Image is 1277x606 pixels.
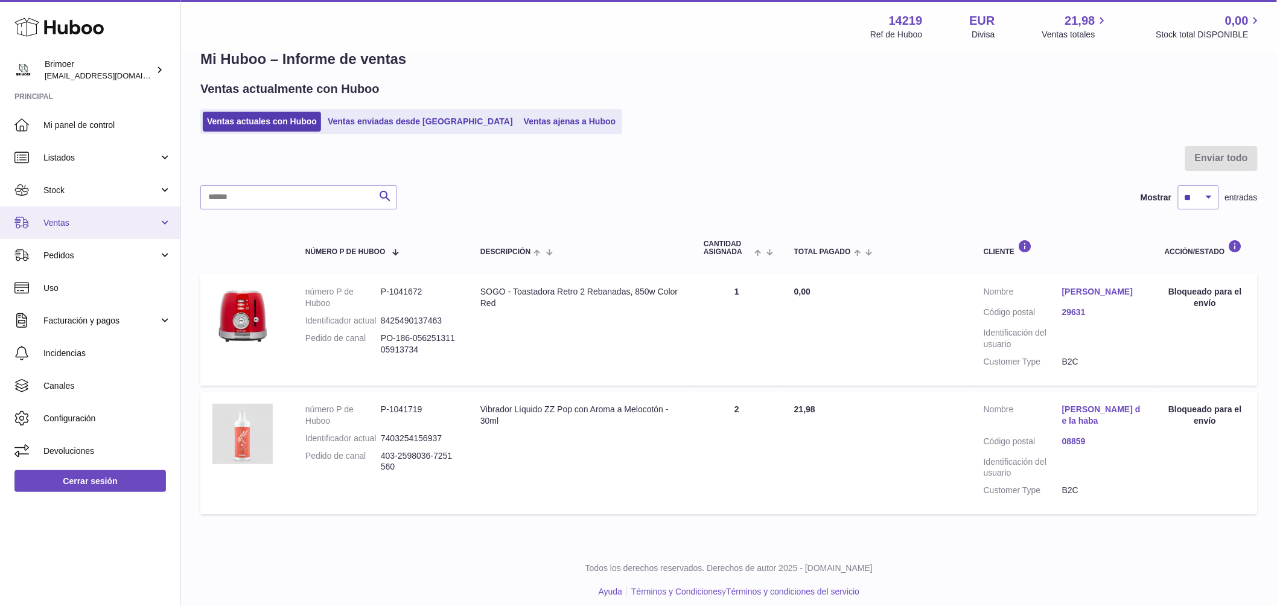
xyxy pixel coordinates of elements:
[984,240,1141,256] div: Cliente
[794,404,815,414] span: 21,98
[889,13,923,29] strong: 14219
[43,185,159,196] span: Stock
[212,286,273,346] img: 142191744792456.jpg
[43,348,171,359] span: Incidencias
[1141,192,1171,203] label: Mostrar
[726,587,859,596] a: Términos y condiciones del servicio
[200,49,1258,69] h1: Mi Huboo – Informe de ventas
[480,248,530,256] span: Descripción
[984,307,1062,321] dt: Código postal
[631,587,722,596] a: Términos y Condiciones
[45,71,177,80] span: [EMAIL_ADDRESS][DOMAIN_NAME]
[984,456,1062,479] dt: Identificación del usuario
[381,286,456,309] dd: P-1041672
[972,29,995,40] div: Divisa
[1062,404,1141,427] a: [PERSON_NAME] de la haba
[14,61,33,79] img: oroses@renuevo.es
[984,436,1062,450] dt: Código postal
[794,248,851,256] span: Total pagado
[43,282,171,294] span: Uso
[1042,29,1109,40] span: Ventas totales
[200,81,380,97] h2: Ventas actualmente con Huboo
[627,586,859,598] li: y
[305,450,381,473] dt: Pedido de canal
[984,485,1062,496] dt: Customer Type
[984,404,1062,430] dt: Nombre
[381,333,456,356] dd: PO-186-05625131105913734
[1156,29,1263,40] span: Stock total DISPONIBLE
[43,445,171,457] span: Devoluciones
[14,470,166,492] a: Cerrar sesión
[43,152,159,164] span: Listados
[43,413,171,424] span: Configuración
[305,333,381,356] dt: Pedido de canal
[1165,286,1246,309] div: Bloqueado para el envío
[1165,240,1246,256] div: Acción/Estado
[305,286,381,309] dt: número P de Huboo
[520,112,620,132] a: Ventas ajenas a Huboo
[212,404,273,464] img: 142191744800114.jpg
[1062,485,1141,496] dd: B2C
[43,250,159,261] span: Pedidos
[1156,13,1263,40] a: 0,00 Stock total DISPONIBLE
[381,404,456,427] dd: P-1041719
[381,433,456,444] dd: 7403254156937
[794,287,810,296] span: 0,00
[599,587,622,596] a: Ayuda
[1225,13,1249,29] span: 0,00
[305,248,385,256] span: número P de Huboo
[480,286,680,309] div: SOGO - Toastadora Retro 2 Rebanadas, 850w Color Red
[1165,404,1246,427] div: Bloqueado para el envío
[43,217,159,229] span: Ventas
[1062,307,1141,318] a: 29631
[970,13,995,29] strong: EUR
[43,315,159,327] span: Facturación y pagos
[692,274,782,385] td: 1
[323,112,517,132] a: Ventas enviadas desde [GEOGRAPHIC_DATA]
[984,286,1062,301] dt: Nombre
[381,450,456,473] dd: 403-2598036-7251560
[1225,192,1258,203] span: entradas
[1062,356,1141,368] dd: B2C
[704,240,751,256] span: Cantidad ASIGNADA
[1042,13,1109,40] a: 21,98 Ventas totales
[305,404,381,427] dt: número P de Huboo
[870,29,922,40] div: Ref de Huboo
[203,112,321,132] a: Ventas actuales con Huboo
[305,315,381,327] dt: Identificador actual
[191,563,1267,574] p: Todos los derechos reservados. Derechos de autor 2025 - [DOMAIN_NAME]
[984,356,1062,368] dt: Customer Type
[43,380,171,392] span: Canales
[1062,286,1141,298] a: [PERSON_NAME]
[381,315,456,327] dd: 8425490137463
[1062,436,1141,447] a: 08859
[305,433,381,444] dt: Identificador actual
[692,392,782,514] td: 2
[984,327,1062,350] dt: Identificación del usuario
[45,59,153,81] div: Brimoer
[1065,13,1095,29] span: 21,98
[480,404,680,427] div: Vibrador Líquido ZZ Pop con Aroma a Melocotón - 30ml
[43,120,171,131] span: Mi panel de control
